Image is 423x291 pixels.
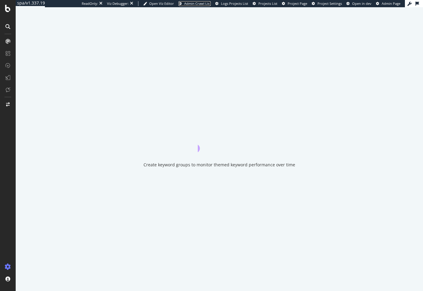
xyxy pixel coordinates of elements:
a: Admin Page [376,1,400,6]
span: Projects List [258,1,277,6]
div: ReadOnly: [82,1,98,6]
span: Logs Projects List [221,1,248,6]
span: Open Viz Editor [149,1,174,6]
span: Admin Page [382,1,400,6]
a: Open Viz Editor [143,1,174,6]
a: Projects List [253,1,277,6]
div: animation [198,130,241,152]
div: Viz Debugger: [107,1,129,6]
span: Admin Crawl List [184,1,211,6]
div: Create keyword groups to monitor themed keyword performance over time [144,162,295,168]
a: Project Page [282,1,307,6]
a: Logs Projects List [215,1,248,6]
span: Open in dev [352,1,371,6]
a: Admin Crawl List [178,1,211,6]
span: Project Settings [317,1,342,6]
a: Project Settings [312,1,342,6]
a: Open in dev [346,1,371,6]
span: Project Page [288,1,307,6]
